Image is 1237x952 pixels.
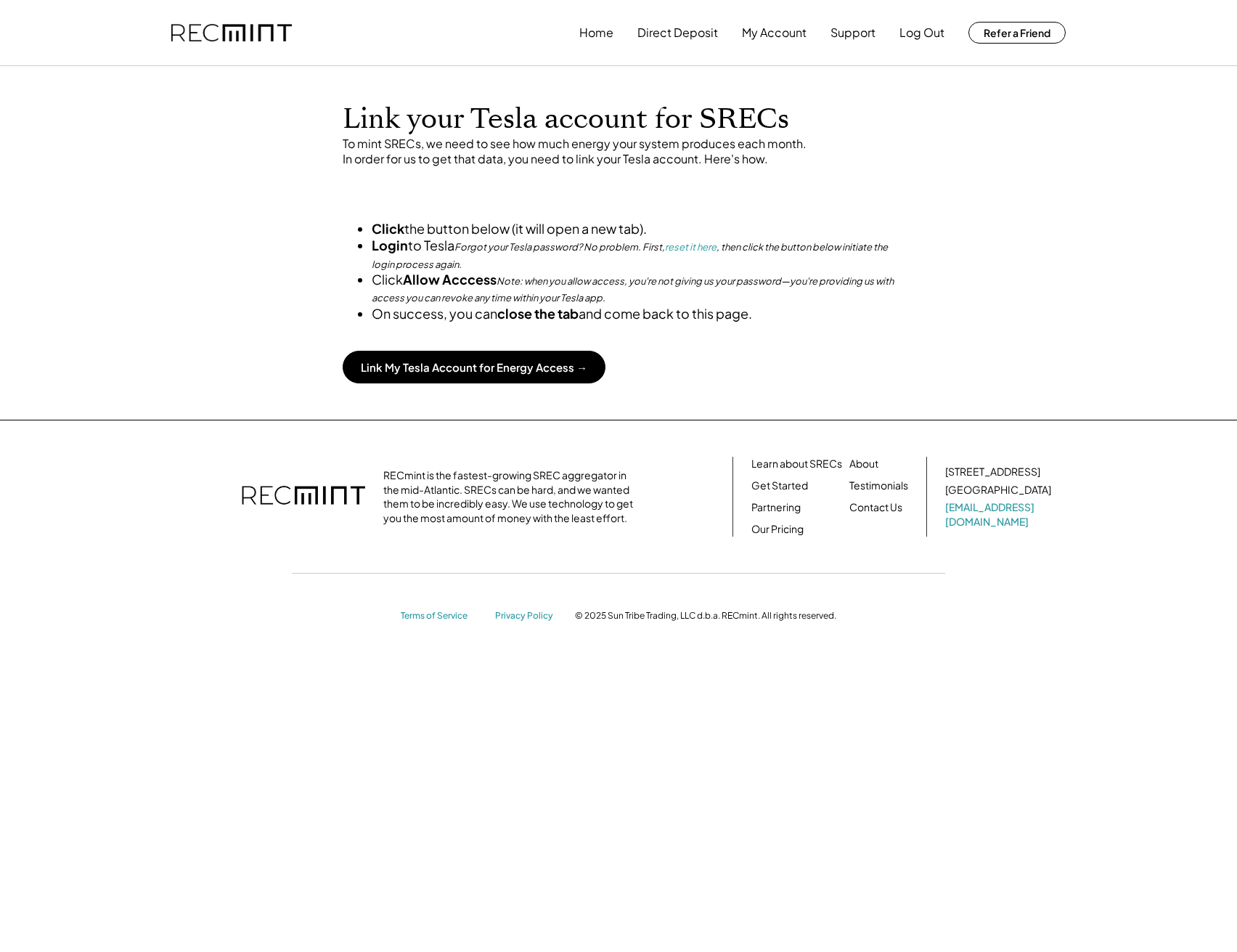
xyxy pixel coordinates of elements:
[579,18,613,47] button: Home
[945,483,1051,497] div: [GEOGRAPHIC_DATA]
[242,471,365,522] img: recmint-logotype%403x.png
[751,479,808,493] a: Get Started
[899,18,944,47] button: Log Out
[343,102,894,137] h1: Link your Tesla account for SRECs
[849,500,902,515] a: Contact Us
[372,220,404,237] strong: Click
[751,457,842,471] a: Learn about SRECs
[343,351,605,383] button: Link My Tesla Account for Energy Access →
[495,610,560,622] a: Privacy Policy
[171,24,292,42] img: recmint-logotype%403x.png
[945,465,1040,479] div: [STREET_ADDRESS]
[372,271,894,305] li: Click
[968,22,1066,44] button: Refer a Friend
[372,220,894,237] li: the button below (it will open a new tab).
[372,241,889,269] font: Forgot your Tesla password? No problem. First, , then click the button below initiate the login p...
[343,137,894,167] div: To mint SRECs, we need to see how much energy your system produces each month. In order for us to...
[372,305,894,322] li: On success, you can and come back to this page.
[665,241,717,253] a: reset it here
[403,271,497,288] strong: Allow Acccess
[575,610,836,622] div: © 2025 Sun Tribe Trading, LLC d.b.a. RECmint. All rights reserved.
[497,305,579,322] strong: close the tab
[742,18,807,47] button: My Account
[637,18,718,47] button: Direct Deposit
[401,610,481,622] a: Terms of Service
[849,457,878,471] a: About
[830,18,875,47] button: Support
[372,237,894,271] li: to Tesla
[945,500,1054,529] a: [EMAIL_ADDRESS][DOMAIN_NAME]
[751,500,801,515] a: Partnering
[372,275,895,304] font: Note: when you allow access, you're not giving us your password—you're providing us with access y...
[849,479,908,493] a: Testimonials
[372,237,408,253] strong: Login
[751,522,804,537] a: Our Pricing
[383,468,641,525] div: RECmint is the fastest-growing SREC aggregator in the mid-Atlantic. SRECs can be hard, and we wan...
